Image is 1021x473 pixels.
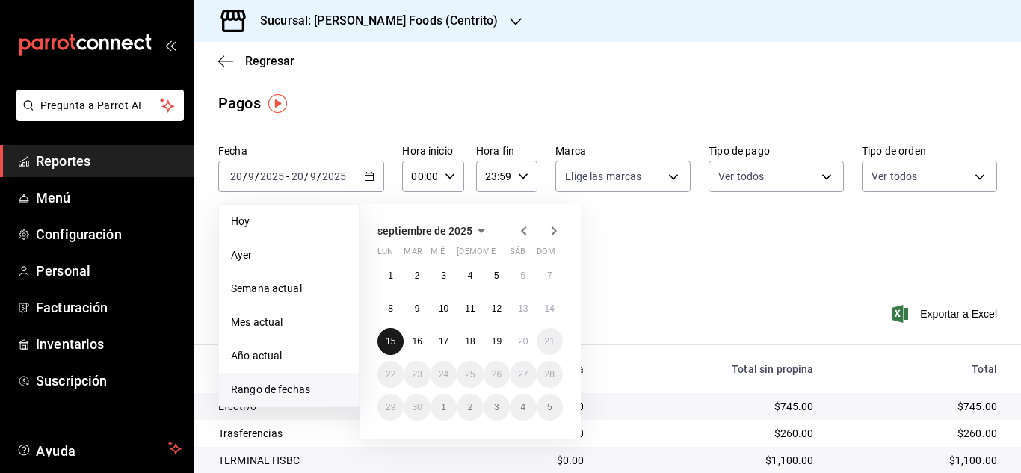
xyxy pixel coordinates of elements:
span: Regresar [245,54,294,68]
abbr: 21 de septiembre de 2025 [545,336,555,347]
button: 10 de septiembre de 2025 [431,295,457,322]
div: Total [838,363,997,375]
div: $745.00 [838,399,997,414]
abbr: 4 de octubre de 2025 [520,402,525,412]
div: $260.00 [608,426,814,441]
button: 3 de octubre de 2025 [484,394,510,421]
button: open_drawer_menu [164,39,176,51]
button: 4 de septiembre de 2025 [457,262,483,289]
span: Semana actual [231,281,347,297]
label: Tipo de pago [709,146,844,156]
label: Fecha [218,146,384,156]
span: - [286,170,289,182]
abbr: 8 de septiembre de 2025 [388,303,393,314]
button: 13 de septiembre de 2025 [510,295,536,322]
button: 23 de septiembre de 2025 [404,361,430,388]
abbr: jueves [457,247,545,262]
abbr: 5 de octubre de 2025 [547,402,552,412]
abbr: 27 de septiembre de 2025 [518,369,528,380]
abbr: 6 de septiembre de 2025 [520,270,525,281]
span: / [304,170,309,182]
abbr: 17 de septiembre de 2025 [439,336,448,347]
button: 25 de septiembre de 2025 [457,361,483,388]
label: Hora inicio [402,146,463,156]
abbr: 3 de septiembre de 2025 [441,270,446,281]
button: Exportar a Excel [895,305,997,323]
button: 7 de septiembre de 2025 [537,262,563,289]
abbr: 15 de septiembre de 2025 [386,336,395,347]
abbr: 25 de septiembre de 2025 [465,369,475,380]
span: Menú [36,188,182,208]
label: Hora fin [476,146,537,156]
span: Reportes [36,151,182,171]
span: Ayer [231,247,347,263]
abbr: 10 de septiembre de 2025 [439,303,448,314]
div: Pagos [218,92,261,114]
input: -- [229,170,243,182]
abbr: 3 de octubre de 2025 [494,402,499,412]
span: Ver todos [718,169,764,184]
button: 21 de septiembre de 2025 [537,328,563,355]
span: Ver todos [872,169,917,184]
abbr: 19 de septiembre de 2025 [492,336,502,347]
abbr: miércoles [431,247,445,262]
button: 18 de septiembre de 2025 [457,328,483,355]
div: Trasferencias [218,426,446,441]
abbr: 4 de septiembre de 2025 [468,270,473,281]
input: ---- [321,170,347,182]
span: / [255,170,259,182]
button: 28 de septiembre de 2025 [537,361,563,388]
button: 24 de septiembre de 2025 [431,361,457,388]
div: Total sin propina [608,363,814,375]
span: Inventarios [36,334,182,354]
div: TERMINAL HSBC [218,453,446,468]
button: 2 de septiembre de 2025 [404,262,430,289]
button: 16 de septiembre de 2025 [404,328,430,355]
div: $745.00 [608,399,814,414]
input: -- [309,170,317,182]
span: Año actual [231,348,347,364]
button: 27 de septiembre de 2025 [510,361,536,388]
input: ---- [259,170,285,182]
abbr: 22 de septiembre de 2025 [386,369,395,380]
abbr: lunes [377,247,393,262]
button: 29 de septiembre de 2025 [377,394,404,421]
span: Ayuda [36,439,162,457]
button: septiembre de 2025 [377,222,490,240]
span: / [317,170,321,182]
span: Facturación [36,297,182,318]
button: 8 de septiembre de 2025 [377,295,404,322]
span: Mes actual [231,315,347,330]
button: Tooltip marker [268,94,287,113]
input: -- [291,170,304,182]
button: 17 de septiembre de 2025 [431,328,457,355]
abbr: 13 de septiembre de 2025 [518,303,528,314]
button: 19 de septiembre de 2025 [484,328,510,355]
button: 6 de septiembre de 2025 [510,262,536,289]
button: 11 de septiembre de 2025 [457,295,483,322]
button: Regresar [218,54,294,68]
button: 1 de octubre de 2025 [431,394,457,421]
span: Rango de fechas [231,382,347,398]
button: 5 de septiembre de 2025 [484,262,510,289]
abbr: 23 de septiembre de 2025 [412,369,422,380]
span: Pregunta a Parrot AI [40,98,161,114]
button: 22 de septiembre de 2025 [377,361,404,388]
span: / [243,170,247,182]
h3: Sucursal: [PERSON_NAME] Foods (Centrito) [248,12,498,30]
button: Pregunta a Parrot AI [16,90,184,121]
div: $1,100.00 [608,453,814,468]
span: Configuración [36,224,182,244]
span: Hoy [231,214,347,229]
abbr: 12 de septiembre de 2025 [492,303,502,314]
div: $1,100.00 [838,453,997,468]
button: 20 de septiembre de 2025 [510,328,536,355]
div: $260.00 [838,426,997,441]
abbr: 1 de octubre de 2025 [441,402,446,412]
abbr: viernes [484,247,496,262]
abbr: 20 de septiembre de 2025 [518,336,528,347]
button: 12 de septiembre de 2025 [484,295,510,322]
abbr: 16 de septiembre de 2025 [412,336,422,347]
label: Tipo de orden [862,146,997,156]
